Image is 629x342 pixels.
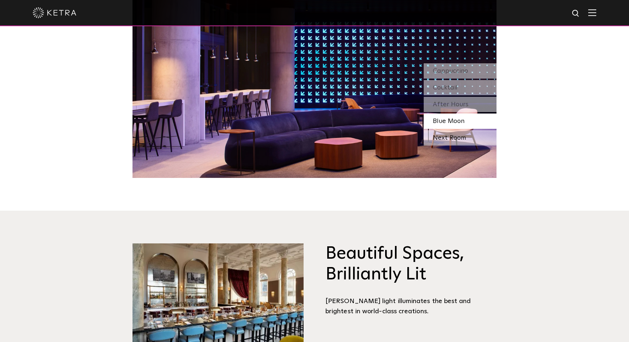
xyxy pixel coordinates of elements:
h3: Beautiful Spaces, Brilliantly Lit [325,243,497,285]
img: Hamburger%20Nav.svg [588,9,596,16]
span: Cocktail [433,84,458,91]
span: Blue Moon [433,118,464,124]
span: Cappuccino [433,68,468,74]
img: ketra-logo-2019-white [33,7,76,18]
div: Next Room [424,130,497,146]
div: [PERSON_NAME] light illuminates the best and brightest in world-class creations. [325,296,497,317]
img: search icon [571,9,581,18]
span: After Hours [433,101,468,108]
